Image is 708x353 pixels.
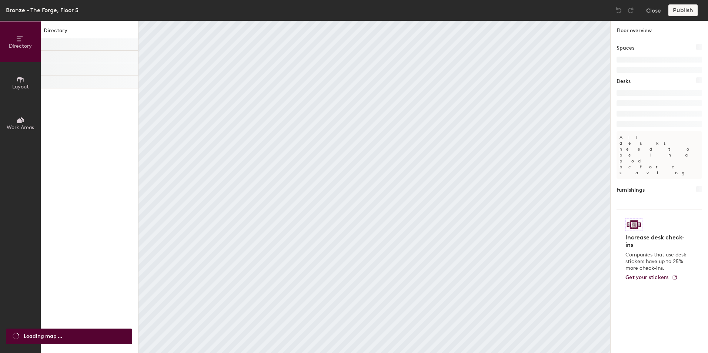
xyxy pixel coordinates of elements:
[646,4,661,16] button: Close
[611,21,708,38] h1: Floor overview
[41,27,138,38] h1: Directory
[625,275,678,281] a: Get your stickers
[617,186,645,194] h1: Furnishings
[7,124,34,131] span: Work Areas
[9,43,32,49] span: Directory
[625,274,669,280] span: Get your stickers
[138,21,610,353] canvas: Map
[625,218,642,231] img: Sticker logo
[625,252,689,272] p: Companies that use desk stickers have up to 25% more check-ins.
[625,234,689,249] h4: Increase desk check-ins
[6,6,79,15] div: Bronze - The Forge, Floor 5
[12,84,29,90] span: Layout
[615,7,622,14] img: Undo
[617,77,631,85] h1: Desks
[617,131,702,179] p: All desks need to be in a pod before saving
[617,44,634,52] h1: Spaces
[24,332,62,340] span: Loading map ...
[627,7,634,14] img: Redo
